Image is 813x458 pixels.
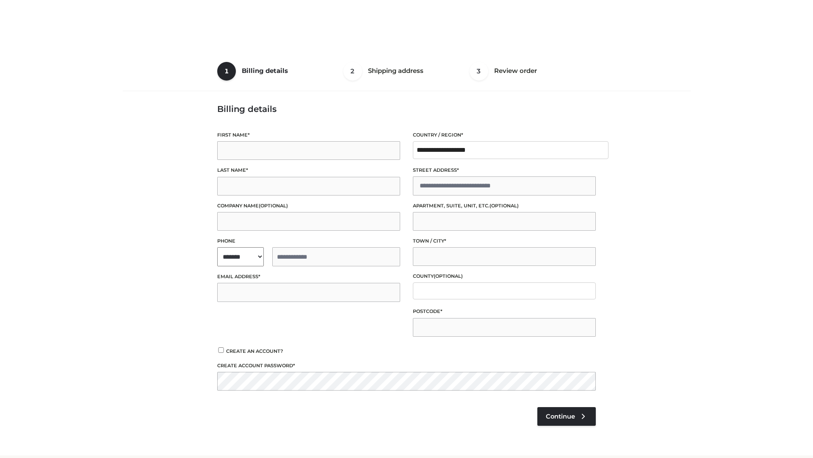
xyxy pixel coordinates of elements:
span: (optional) [434,273,463,279]
a: Continue [537,407,596,426]
span: Billing details [242,67,288,75]
label: Last name [217,166,400,174]
span: 1 [217,62,236,81]
label: County [413,272,596,280]
label: Town / City [413,237,596,245]
label: Apartment, suite, unit, etc. [413,202,596,210]
span: (optional) [259,203,288,209]
label: Email address [217,273,400,281]
span: Shipping address [368,67,423,75]
label: Phone [217,237,400,245]
span: Review order [494,67,537,75]
label: First name [217,131,400,139]
span: 2 [343,62,362,81]
span: (optional) [489,203,519,209]
label: Create account password [217,362,596,370]
label: Company name [217,202,400,210]
label: Street address [413,166,596,174]
span: Continue [546,413,575,420]
span: 3 [470,62,488,81]
h3: Billing details [217,104,596,114]
span: Create an account? [226,348,283,354]
label: Postcode [413,307,596,316]
label: Country / Region [413,131,596,139]
input: Create an account? [217,347,225,353]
